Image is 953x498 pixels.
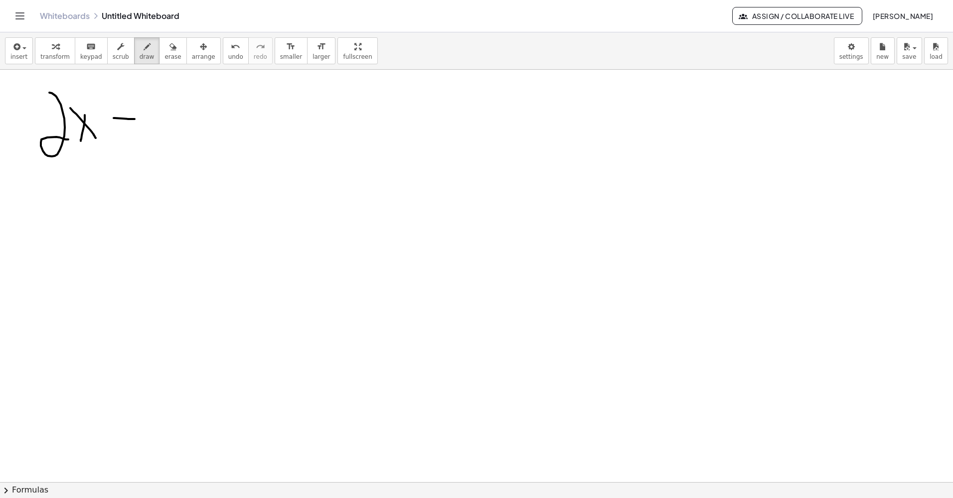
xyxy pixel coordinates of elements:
[839,53,863,60] span: settings
[275,37,308,64] button: format_sizesmaller
[113,53,129,60] span: scrub
[107,37,135,64] button: scrub
[5,37,33,64] button: insert
[40,11,90,21] a: Whiteboards
[86,41,96,53] i: keyboard
[10,53,27,60] span: insert
[248,37,273,64] button: redoredo
[872,11,933,20] span: [PERSON_NAME]
[930,53,943,60] span: load
[254,53,267,60] span: redo
[186,37,221,64] button: arrange
[902,53,916,60] span: save
[732,7,862,25] button: Assign / Collaborate Live
[40,53,70,60] span: transform
[140,53,155,60] span: draw
[864,7,941,25] button: [PERSON_NAME]
[834,37,869,64] button: settings
[256,41,265,53] i: redo
[871,37,895,64] button: new
[286,41,296,53] i: format_size
[75,37,108,64] button: keyboardkeypad
[164,53,181,60] span: erase
[876,53,889,60] span: new
[134,37,160,64] button: draw
[192,53,215,60] span: arrange
[80,53,102,60] span: keypad
[313,53,330,60] span: larger
[228,53,243,60] span: undo
[12,8,28,24] button: Toggle navigation
[337,37,377,64] button: fullscreen
[343,53,372,60] span: fullscreen
[280,53,302,60] span: smaller
[317,41,326,53] i: format_size
[307,37,335,64] button: format_sizelarger
[223,37,249,64] button: undoundo
[159,37,186,64] button: erase
[897,37,922,64] button: save
[924,37,948,64] button: load
[35,37,75,64] button: transform
[741,11,854,20] span: Assign / Collaborate Live
[231,41,240,53] i: undo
